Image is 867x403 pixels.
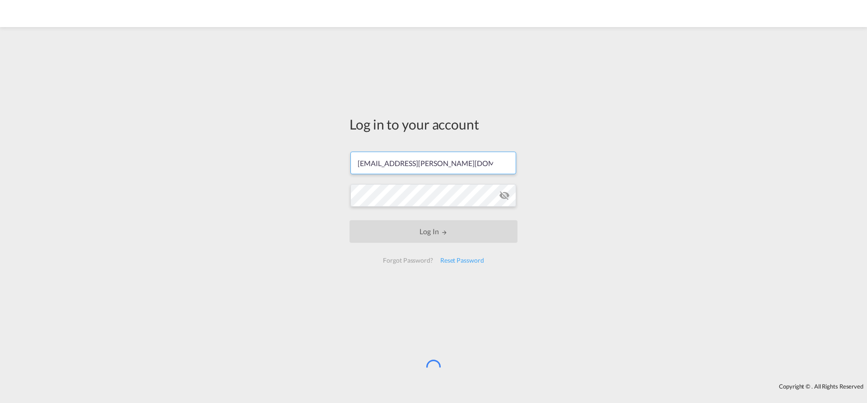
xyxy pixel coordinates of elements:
[350,220,517,243] button: LOGIN
[437,252,488,269] div: Reset Password
[379,252,436,269] div: Forgot Password?
[350,152,516,174] input: Enter email/phone number
[499,190,510,201] md-icon: icon-eye-off
[350,115,517,134] div: Log in to your account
